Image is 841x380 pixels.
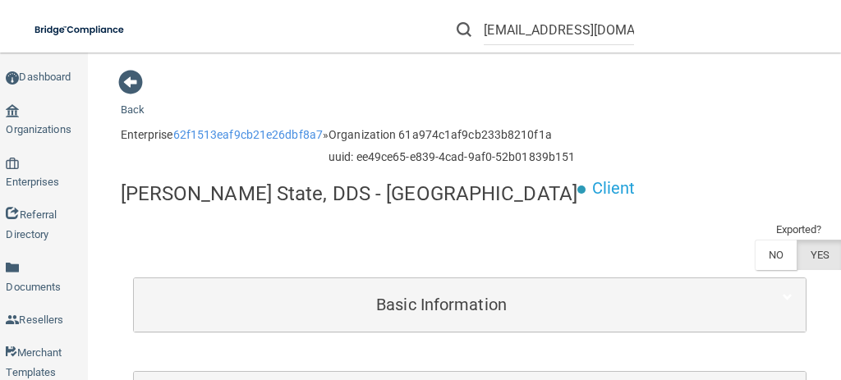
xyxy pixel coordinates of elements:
[329,129,575,141] h6: Organization 61a974c1af9cb233b8210f1a
[6,158,19,169] img: enterprise.0d942306.png
[6,261,19,274] img: icon-documents.8dae5593.png
[6,314,19,327] img: ic_reseller.de258add.png
[457,22,471,37] img: ic-search.3b580494.png
[121,129,329,141] h6: Enterprise »
[121,183,577,204] h4: [PERSON_NAME] State, DDS - [GEOGRAPHIC_DATA]
[173,128,323,141] a: 62f1513eaf9cb21e26dbf8a7
[484,15,634,45] input: Search
[6,71,19,85] img: ic_dashboard_dark.d01f4a41.png
[6,104,19,117] img: organization-icon.f8decf85.png
[146,295,738,314] h5: Basic Information
[755,240,797,270] label: NO
[329,151,575,163] h6: uuid: ee49ce65-e839-4cad-9af0-52b01839b151
[592,173,636,204] p: Client
[146,286,793,323] a: Basic Information
[25,13,136,47] img: bridge_compliance_login_screen.278c3ca4.svg
[121,84,145,116] a: Back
